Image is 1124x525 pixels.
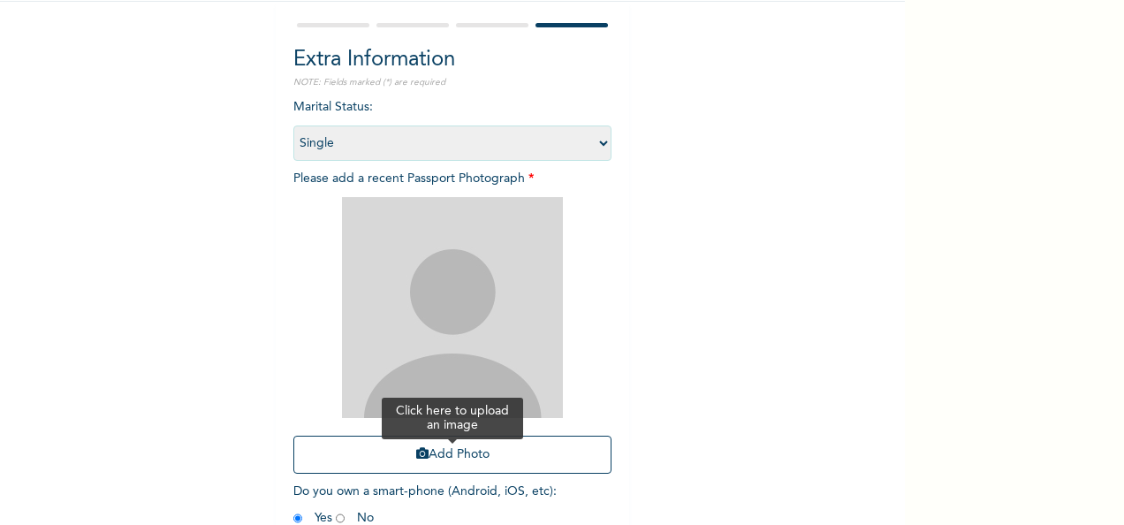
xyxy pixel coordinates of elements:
[342,197,563,418] img: Crop
[293,436,611,474] button: Add Photo
[293,172,611,483] span: Please add a recent Passport Photograph
[293,76,611,89] p: NOTE: Fields marked (*) are required
[293,44,611,76] h2: Extra Information
[293,101,611,149] span: Marital Status :
[293,485,557,524] span: Do you own a smart-phone (Android, iOS, etc) : Yes No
